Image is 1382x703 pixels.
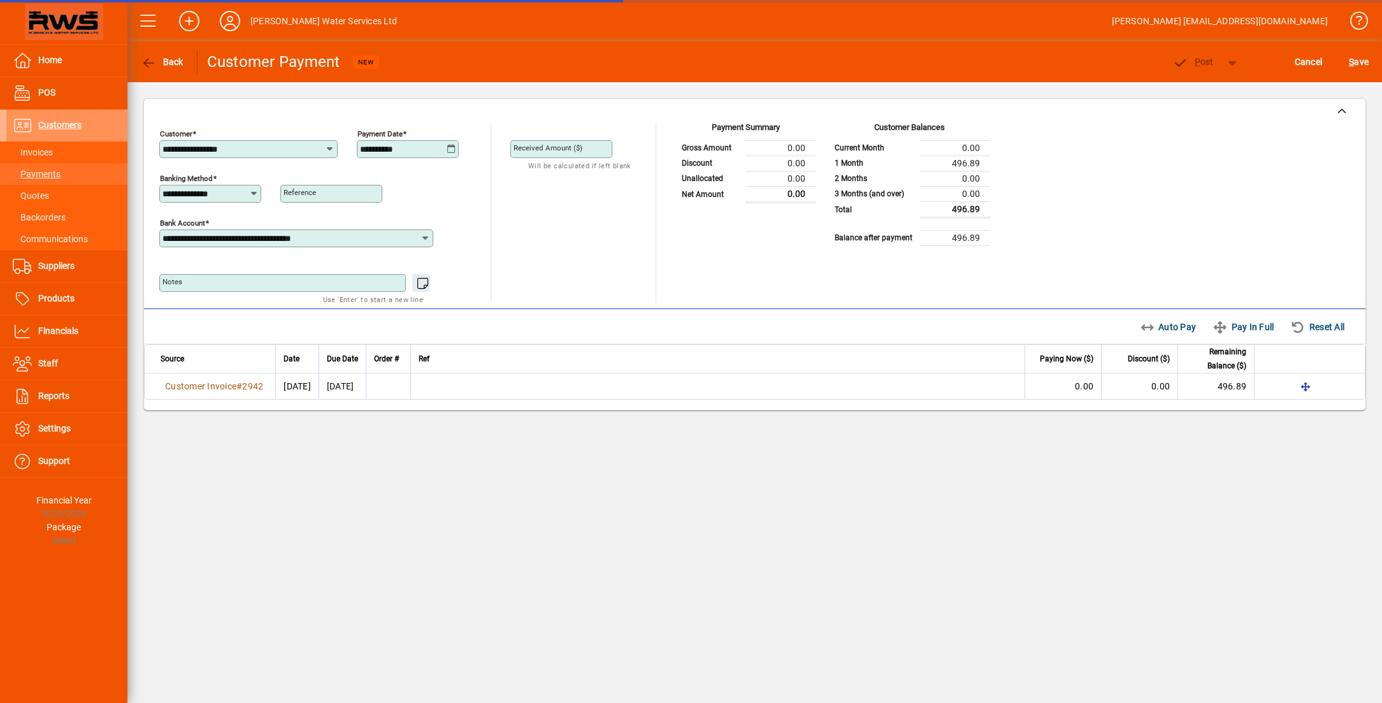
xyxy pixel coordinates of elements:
[675,171,745,186] td: Unallocated
[357,129,403,138] mat-label: Payment Date
[36,495,92,505] span: Financial Year
[1349,57,1354,67] span: S
[920,140,990,156] td: 0.00
[6,77,127,109] a: POS
[327,352,358,366] span: Due Date
[828,230,920,245] td: Balance after payment
[6,348,127,380] a: Staff
[13,234,88,244] span: Communications
[6,141,127,163] a: Invoices
[1166,50,1220,73] button: Post
[920,171,990,186] td: 0.00
[207,52,340,72] div: Customer Payment
[323,292,423,307] mat-hint: Use 'Enter' to start a new line
[675,140,745,156] td: Gross Amount
[358,58,374,66] span: NEW
[1075,381,1093,391] span: 0.00
[13,169,61,179] span: Payments
[745,140,816,156] td: 0.00
[162,277,182,286] mat-label: Notes
[38,391,69,401] span: Reports
[6,413,127,445] a: Settings
[38,423,71,433] span: Settings
[1186,345,1246,373] span: Remaining Balance ($)
[6,207,127,228] a: Backorders
[828,186,920,201] td: 3 Months (and over)
[169,10,210,33] button: Add
[745,171,816,186] td: 0.00
[920,201,990,217] td: 496.89
[828,171,920,186] td: 2 Months
[920,156,990,171] td: 496.89
[38,326,78,336] span: Financials
[38,87,55,98] span: POS
[160,219,205,228] mat-label: Bank Account
[828,156,920,171] td: 1 Month
[675,124,816,203] app-page-summary-card: Payment Summary
[374,352,399,366] span: Order #
[675,186,745,202] td: Net Amount
[1295,52,1323,72] span: Cancel
[38,120,82,130] span: Customers
[13,147,53,157] span: Invoices
[920,186,990,201] td: 0.00
[13,191,49,201] span: Quotes
[6,45,127,76] a: Home
[284,188,316,197] mat-label: Reference
[745,156,816,171] td: 0.00
[6,228,127,250] a: Communications
[319,373,366,399] td: [DATE]
[38,261,75,271] span: Suppliers
[1346,50,1372,73] button: Save
[210,10,250,33] button: Profile
[828,201,920,217] td: Total
[165,381,236,391] span: Customer Invoice
[1341,3,1366,44] a: Knowledge Base
[38,358,58,368] span: Staff
[6,380,127,412] a: Reports
[284,381,311,391] span: [DATE]
[1349,52,1369,72] span: ave
[1290,317,1344,337] span: Reset All
[6,185,127,207] a: Quotes
[6,163,127,185] a: Payments
[828,124,990,246] app-page-summary-card: Customer Balances
[38,55,62,65] span: Home
[6,250,127,282] a: Suppliers
[6,283,127,315] a: Products
[514,143,582,152] mat-label: Received Amount ($)
[1112,11,1328,31] div: [PERSON_NAME] [EMAIL_ADDRESS][DOMAIN_NAME]
[284,352,299,366] span: Date
[1151,381,1170,391] span: 0.00
[1218,381,1247,391] span: 496.89
[6,315,127,347] a: Financials
[138,50,187,73] button: Back
[236,381,242,391] span: #
[38,293,75,303] span: Products
[160,129,192,138] mat-label: Customer
[920,230,990,245] td: 496.89
[1040,352,1093,366] span: Paying Now ($)
[828,121,990,140] div: Customer Balances
[250,11,398,31] div: [PERSON_NAME] Water Services Ltd
[1128,352,1170,366] span: Discount ($)
[13,212,66,222] span: Backorders
[6,446,127,477] a: Support
[242,381,263,391] span: 2942
[1285,315,1350,338] button: Reset All
[1292,50,1326,73] button: Cancel
[38,456,70,466] span: Support
[745,186,816,202] td: 0.00
[127,50,198,73] app-page-header-button: Back
[1213,317,1274,337] span: Pay In Full
[160,174,213,183] mat-label: Banking method
[141,57,184,67] span: Back
[419,352,429,366] span: Ref
[528,158,631,173] mat-hint: Will be calculated if left blank
[675,121,816,140] div: Payment Summary
[47,522,81,532] span: Package
[161,379,268,393] a: Customer Invoice#2942
[1195,57,1200,67] span: P
[161,352,184,366] span: Source
[1207,315,1279,338] button: Pay In Full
